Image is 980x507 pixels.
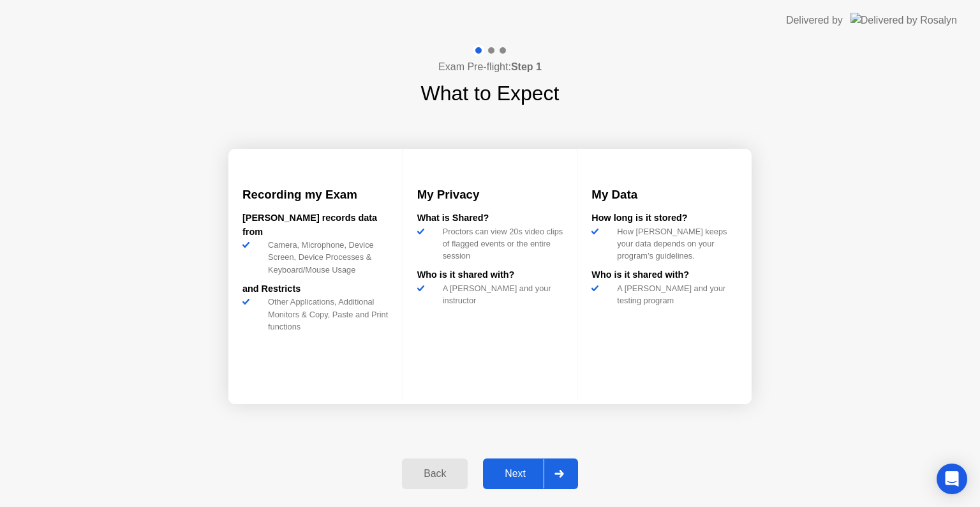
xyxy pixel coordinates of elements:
[612,282,738,306] div: A [PERSON_NAME] and your testing program
[483,458,578,489] button: Next
[937,464,967,494] div: Open Intercom Messenger
[417,211,563,225] div: What is Shared?
[591,268,738,282] div: Who is it shared with?
[242,282,389,296] div: and Restricts
[612,225,738,262] div: How [PERSON_NAME] keeps your data depends on your program’s guidelines.
[438,225,563,262] div: Proctors can view 20s video clips of flagged events or the entire session
[487,468,544,480] div: Next
[417,268,563,282] div: Who is it shared with?
[263,239,389,276] div: Camera, Microphone, Device Screen, Device Processes & Keyboard/Mouse Usage
[263,296,389,333] div: Other Applications, Additional Monitors & Copy, Paste and Print functions
[591,211,738,225] div: How long is it stored?
[402,458,468,489] button: Back
[417,186,563,204] h3: My Privacy
[850,13,957,27] img: Delivered by Rosalyn
[786,13,843,28] div: Delivered by
[242,186,389,204] h3: Recording my Exam
[438,282,563,306] div: A [PERSON_NAME] and your instructor
[591,186,738,204] h3: My Data
[406,468,464,480] div: Back
[421,78,560,109] h1: What to Expect
[242,211,389,239] div: [PERSON_NAME] records data from
[438,59,542,75] h4: Exam Pre-flight:
[511,61,542,72] b: Step 1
